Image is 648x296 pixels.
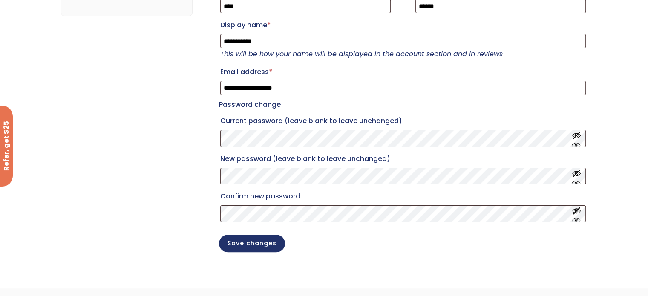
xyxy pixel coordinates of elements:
[220,49,503,59] em: This will be how your name will be displayed in the account section and in reviews
[220,152,586,166] label: New password (leave blank to leave unchanged)
[572,168,581,184] button: Show password
[572,130,581,146] button: Show password
[220,114,586,128] label: Current password (leave blank to leave unchanged)
[220,65,586,79] label: Email address
[220,190,586,203] label: Confirm new password
[219,235,285,252] button: Save changes
[572,206,581,222] button: Show password
[220,18,586,32] label: Display name
[219,99,281,111] legend: Password change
